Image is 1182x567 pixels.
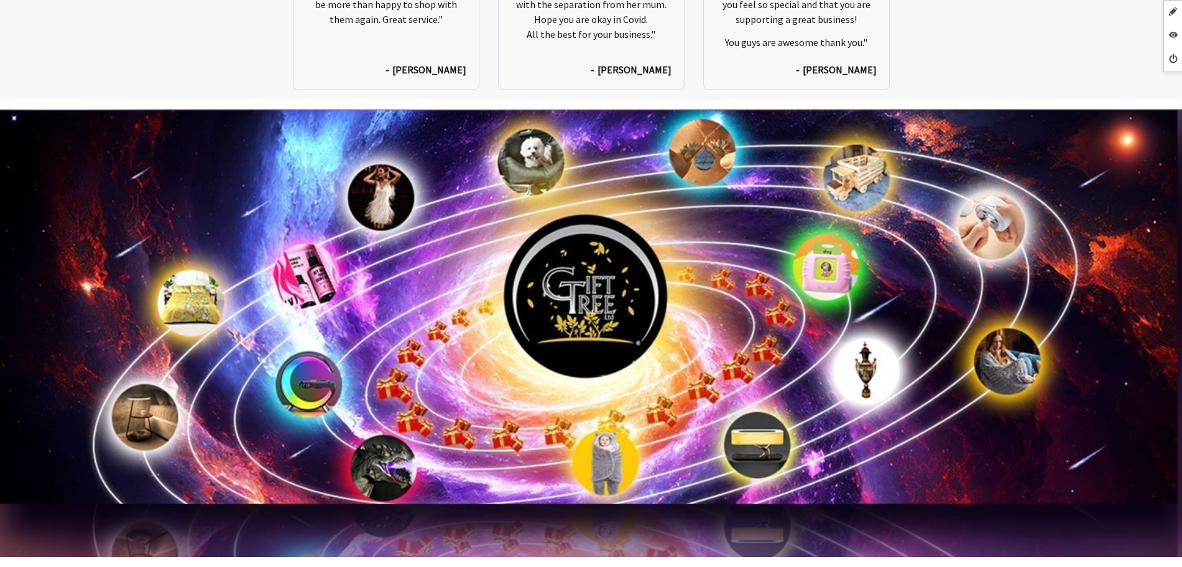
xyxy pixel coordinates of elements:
span: - [796,62,800,77]
span: [PERSON_NAME] [598,62,672,77]
span: - [591,62,594,77]
span: - [386,62,389,77]
span: [PERSON_NAME] [392,62,466,77]
span: [PERSON_NAME] [803,62,877,77]
p: You guys are awesome thank you." [716,35,877,50]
